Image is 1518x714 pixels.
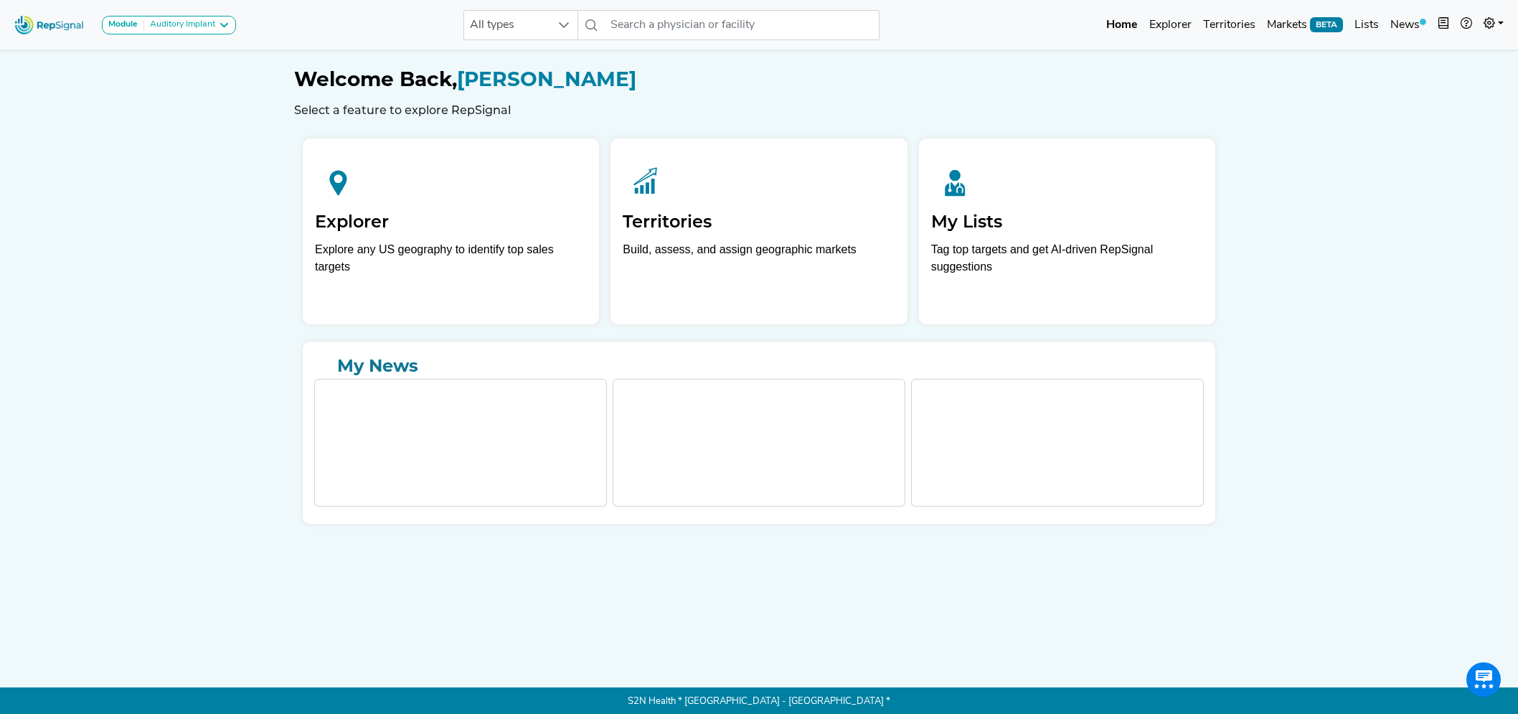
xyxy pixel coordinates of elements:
[315,212,587,232] h2: Explorer
[102,16,236,34] button: ModuleAuditory Implant
[294,67,457,91] span: Welcome Back,
[1197,11,1261,39] a: Territories
[1261,11,1349,39] a: MarketsBETA
[1144,11,1197,39] a: Explorer
[623,241,895,283] p: Build, assess, and assign geographic markets
[931,212,1203,232] h2: My Lists
[144,19,215,31] div: Auditory Implant
[1310,17,1343,32] span: BETA
[1349,11,1385,39] a: Lists
[1385,11,1432,39] a: News
[610,138,907,324] a: TerritoriesBuild, assess, and assign geographic markets
[108,20,138,29] strong: Module
[1432,11,1455,39] button: Intel Book
[314,353,1204,379] a: My News
[464,11,550,39] span: All types
[294,103,1224,117] h6: Select a feature to explore RepSignal
[605,10,879,40] input: Search a physician or facility
[315,241,587,276] div: Explore any US geography to identify top sales targets
[931,241,1203,283] p: Tag top targets and get AI-driven RepSignal suggestions
[1100,11,1144,39] a: Home
[303,138,599,324] a: ExplorerExplore any US geography to identify top sales targets
[294,67,1224,92] h1: [PERSON_NAME]
[919,138,1215,324] a: My ListsTag top targets and get AI-driven RepSignal suggestions
[623,212,895,232] h2: Territories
